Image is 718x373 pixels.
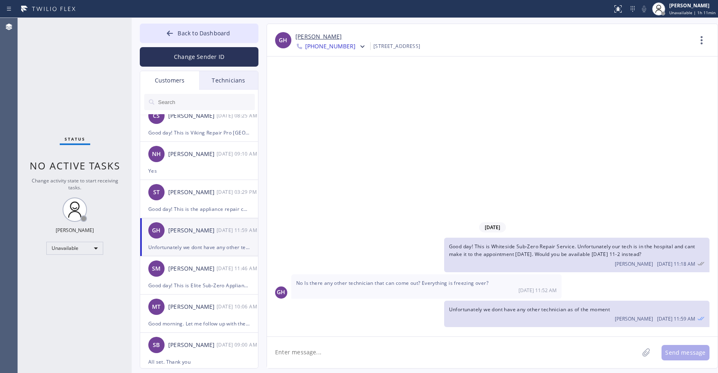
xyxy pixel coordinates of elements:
[152,264,161,273] span: SM
[217,149,259,158] div: 09/30/2025 9:10 AM
[152,150,161,159] span: NH
[657,260,695,267] span: [DATE] 11:18 AM
[449,306,610,313] span: Unfortunately we dont have any other technician as of the moment
[277,288,285,297] span: GH
[662,345,709,360] button: Send message
[168,226,217,235] div: [PERSON_NAME]
[140,24,258,43] button: Back to Dashboard
[65,136,85,142] span: Status
[291,274,562,299] div: 09/29/2025 9:52 AM
[153,111,160,121] span: CS
[449,243,695,258] span: Good day! This is Whiteside Sub-Zero Repair Service. Unfortunately our tech is in the hospital an...
[46,242,103,255] div: Unavailable
[168,188,217,197] div: [PERSON_NAME]
[444,301,709,327] div: 09/29/2025 9:59 AM
[373,41,420,51] div: [STREET_ADDRESS]
[148,128,250,137] div: Good day! This is Viking Repair Pro [GEOGRAPHIC_DATA]. Unfortunately our tech is in the hospital ...
[638,3,650,15] button: Mute
[296,280,488,286] span: No Is there any other technician that can come out? Everything is freezing over?
[157,94,255,110] input: Search
[152,226,161,235] span: GH
[615,315,653,322] span: [PERSON_NAME]
[217,187,259,197] div: 09/29/2025 9:29 AM
[30,159,120,172] span: No active tasks
[199,71,258,90] div: Technicians
[168,111,217,121] div: [PERSON_NAME]
[444,238,709,272] div: 09/29/2025 9:18 AM
[657,315,695,322] span: [DATE] 11:59 AM
[279,36,287,45] span: GH
[153,188,160,197] span: ST
[295,32,342,41] a: [PERSON_NAME]
[168,302,217,312] div: [PERSON_NAME]
[217,111,259,120] div: 10/01/2025 9:25 AM
[148,319,250,328] div: Good morning. Let me follow up with the technician
[479,222,506,232] span: [DATE]
[178,29,230,37] span: Back to Dashboard
[305,42,356,52] span: [PHONE_NUMBER]
[518,287,557,294] span: [DATE] 11:52 AM
[669,2,716,9] div: [PERSON_NAME]
[140,47,258,67] button: Change Sender ID
[148,357,250,366] div: All set. Thank you
[217,302,259,311] div: 09/29/2025 9:06 AM
[168,264,217,273] div: [PERSON_NAME]
[669,10,716,15] span: Unavailable | 1h 11min
[140,71,199,90] div: Customers
[148,166,250,176] div: Yes
[153,340,160,350] span: SB
[148,281,250,290] div: Good day! This is Elite Sub-Zero Appliance Repair. Unfortunately we don't have an available tech ...
[148,243,250,252] div: Unfortunately we dont have any other technician as of the moment
[56,227,94,234] div: [PERSON_NAME]
[217,226,259,235] div: 09/29/2025 9:59 AM
[32,177,118,191] span: Change activity state to start receiving tasks.
[152,302,161,312] span: MT
[615,260,653,267] span: [PERSON_NAME]
[217,340,259,349] div: 09/29/2025 9:00 AM
[168,150,217,159] div: [PERSON_NAME]
[217,264,259,273] div: 09/29/2025 9:46 AM
[168,340,217,350] div: [PERSON_NAME]
[148,204,250,214] div: Good day! This is the appliance repair company you recently contacted. Unfortunately our phone re...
